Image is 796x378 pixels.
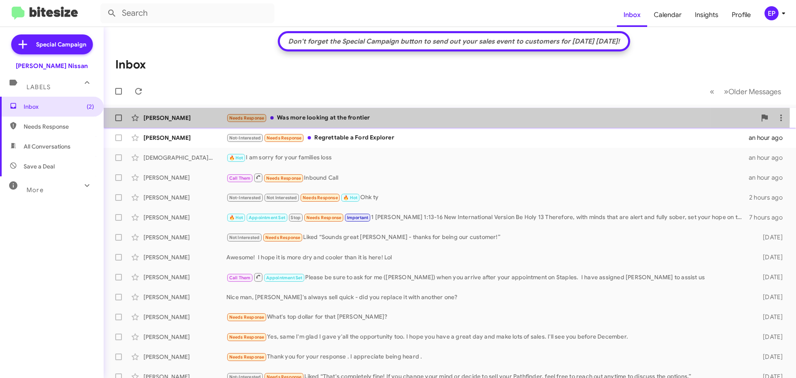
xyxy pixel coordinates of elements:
[11,34,93,54] a: Special Campaign
[265,235,301,240] span: Needs Response
[343,195,357,200] span: 🔥 Hot
[229,115,265,121] span: Needs Response
[226,133,749,143] div: Regrettable a Ford Explorer
[226,312,750,322] div: What's top dollar for that [PERSON_NAME]?
[24,142,70,151] span: All Conversations
[143,193,226,202] div: [PERSON_NAME]
[143,134,226,142] div: [PERSON_NAME]
[226,352,750,362] div: Thank you for your response . I appreciate being heard .
[710,86,714,97] span: «
[750,333,789,341] div: [DATE]
[36,40,86,49] span: Special Campaign
[764,6,779,20] div: EP
[229,176,251,181] span: Call Them
[226,272,750,283] div: Please be sure to ask for me ([PERSON_NAME]) when you arrive after your appointment on Staples. I...
[229,195,261,200] span: Not-Interested
[229,315,265,320] span: Needs Response
[143,273,226,281] div: [PERSON_NAME]
[750,313,789,321] div: [DATE]
[24,102,94,111] span: Inbox
[284,37,624,46] div: Don't forget the Special Campaign button to send out your sales event to customers for [DATE] [DA...
[143,253,226,261] div: [PERSON_NAME]
[24,162,55,171] span: Save a Deal
[705,83,786,100] nav: Page navigation example
[749,213,789,222] div: 7 hours ago
[725,3,757,27] a: Profile
[719,83,786,100] button: Next
[267,195,297,200] span: Not Interested
[229,275,251,280] span: Call Them
[249,215,285,220] span: Appointment Set
[16,62,88,70] div: [PERSON_NAME] Nissan
[100,3,274,23] input: Search
[291,215,301,220] span: Stop
[705,83,719,100] button: Previous
[750,233,789,241] div: [DATE]
[724,86,728,97] span: »
[347,215,369,220] span: Important
[226,193,749,202] div: Ohk ty
[143,173,226,182] div: [PERSON_NAME]
[226,253,750,261] div: Awesome! I hope it is more dry and cooler than it is here! Lol
[267,135,302,141] span: Needs Response
[27,186,44,194] span: More
[226,113,756,123] div: Was more looking at the frontier
[749,193,789,202] div: 2 hours ago
[749,134,789,142] div: an hour ago
[617,3,647,27] a: Inbox
[750,293,789,301] div: [DATE]
[87,102,94,111] span: (2)
[749,154,789,162] div: an hour ago
[143,333,226,341] div: [PERSON_NAME]
[757,6,787,20] button: EP
[749,173,789,182] div: an hour ago
[750,273,789,281] div: [DATE]
[688,3,725,27] a: Insights
[229,215,243,220] span: 🔥 Hot
[229,354,265,360] span: Needs Response
[143,213,226,222] div: [PERSON_NAME]
[226,153,749,163] div: I am sorry for your families loss
[750,353,789,361] div: [DATE]
[143,293,226,301] div: [PERSON_NAME]
[27,83,51,91] span: Labels
[143,114,226,122] div: [PERSON_NAME]
[143,233,226,241] div: [PERSON_NAME]
[266,176,301,181] span: Needs Response
[24,122,94,131] span: Needs Response
[226,332,750,342] div: Yes, same I'm glad I gave y'all the opportunity too. I hope you have a great day and make lots of...
[266,275,303,280] span: Appointment Set
[226,293,750,301] div: Nice man, [PERSON_NAME]'s always sell quick - did you replace it with another one?
[750,253,789,261] div: [DATE]
[306,215,342,220] span: Needs Response
[303,195,338,200] span: Needs Response
[728,87,781,96] span: Older Messages
[226,213,749,222] div: 1 [PERSON_NAME] 1:13-16 New International Version Be Holy 13 Therefore, with minds that are alert...
[226,233,750,242] div: Liked “Sounds great [PERSON_NAME] - thanks for being our customer!”
[115,58,146,71] h1: Inbox
[143,313,226,321] div: [PERSON_NAME]
[229,334,265,340] span: Needs Response
[143,154,226,162] div: [DEMOGRAPHIC_DATA][PERSON_NAME]
[229,235,260,240] span: Not Interested
[229,155,243,161] span: 🔥 Hot
[143,353,226,361] div: [PERSON_NAME]
[226,173,749,183] div: Inbound Call
[229,135,261,141] span: Not-Interested
[647,3,688,27] a: Calendar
